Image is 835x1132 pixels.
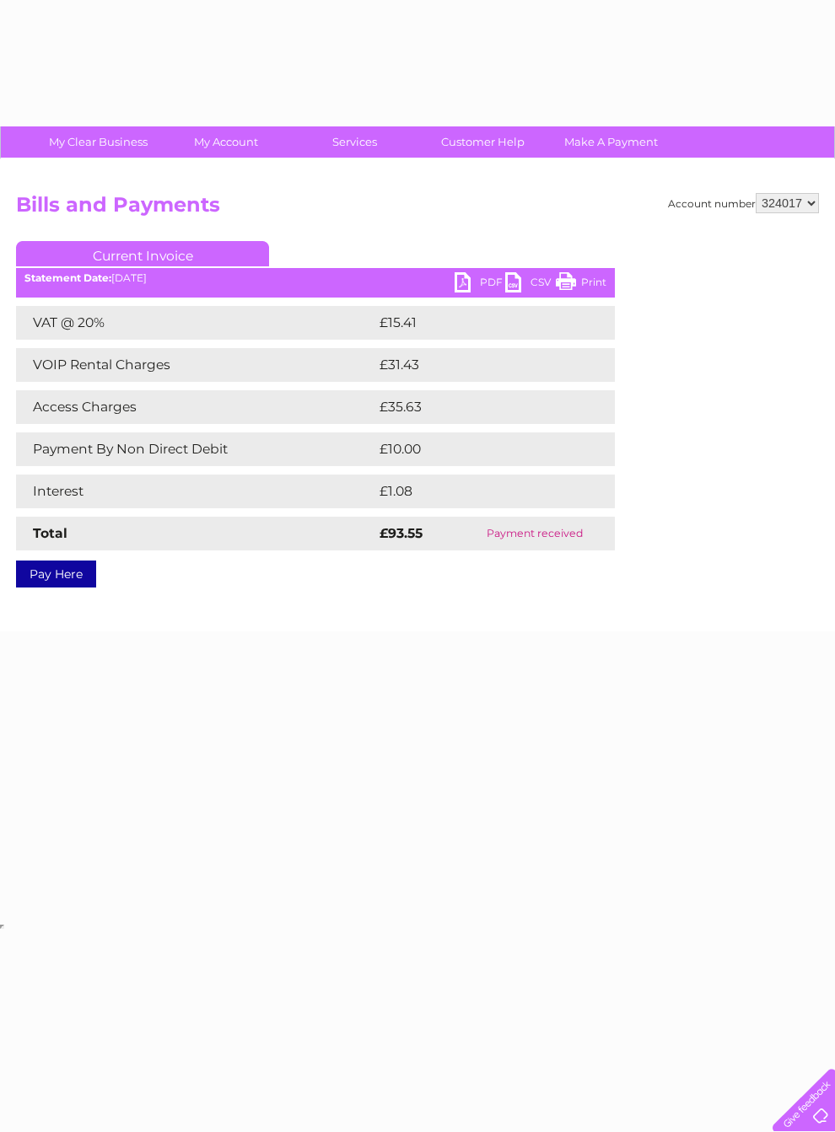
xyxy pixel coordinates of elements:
[668,193,819,213] div: Account number
[375,306,578,340] td: £15.41
[16,348,375,382] td: VOIP Rental Charges
[541,126,681,158] a: Make A Payment
[413,126,552,158] a: Customer Help
[375,475,574,508] td: £1.08
[16,432,375,466] td: Payment By Non Direct Debit
[24,271,111,284] b: Statement Date:
[375,432,580,466] td: £10.00
[16,193,819,225] h2: Bills and Payments
[16,390,375,424] td: Access Charges
[16,475,375,508] td: Interest
[16,272,615,284] div: [DATE]
[16,241,269,266] a: Current Invoice
[375,390,580,424] td: £35.63
[157,126,296,158] a: My Account
[380,525,423,541] strong: £93.55
[285,126,424,158] a: Services
[33,525,67,541] strong: Total
[16,306,375,340] td: VAT @ 20%
[16,561,96,587] a: Pay Here
[375,348,579,382] td: £31.43
[505,272,556,297] a: CSV
[556,272,606,297] a: Print
[455,517,615,550] td: Payment received
[455,272,505,297] a: PDF
[29,126,168,158] a: My Clear Business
